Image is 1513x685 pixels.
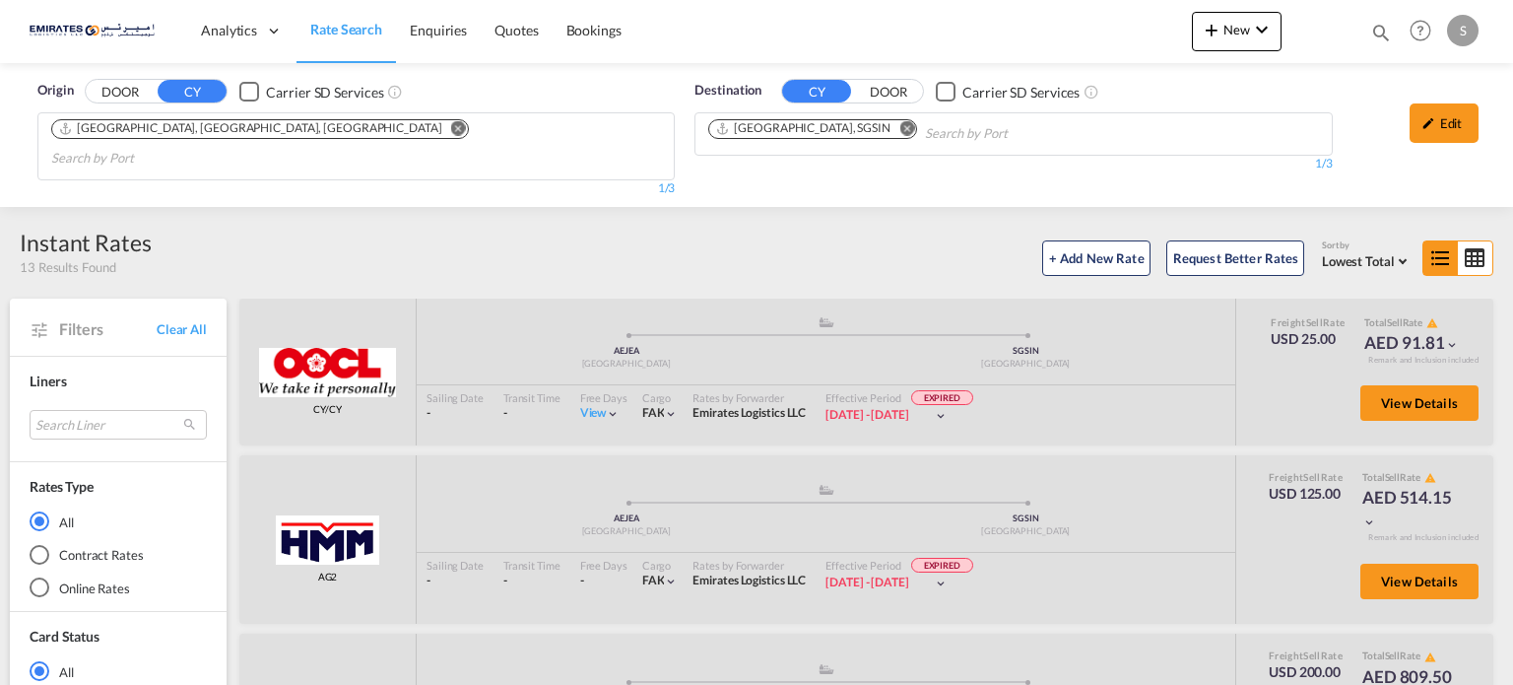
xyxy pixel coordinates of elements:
input: Search by Port [925,118,1112,150]
div: Transit Time [503,558,560,573]
div: Sailing Date [427,390,484,405]
span: Sell [1385,471,1401,483]
div: Cargo [642,558,679,573]
md-icon: icon-chevron-down [1250,18,1274,41]
div: 1/3 [37,180,675,197]
md-icon: assets/icons/custom/ship-fill.svg [815,664,838,674]
span: New [1200,22,1274,37]
div: - [580,573,584,589]
span: Lowest Total [1322,253,1395,269]
div: AEJEA [427,345,826,358]
span: Emirates Logistics LLC [692,573,806,587]
md-chips-wrap: Chips container. Use arrow keys to select chips. [48,113,664,174]
md-checkbox: Checkbox No Ink [239,81,383,102]
div: Rates Type [30,477,94,497]
div: [GEOGRAPHIC_DATA] [826,358,1226,371]
span: View Details [1381,395,1458,411]
md-icon: icon-chevron-down [664,407,678,421]
div: USD 125.00 [1269,484,1343,504]
md-icon: Unchecked: Search for CY (Container Yard) services for all selected carriers.Checked : Search for... [387,84,403,100]
button: CY [782,80,851,103]
div: Freight Rate [1271,315,1345,329]
span: Origin [37,81,73,101]
div: AED 91.81 [1364,331,1458,355]
div: Rates by Forwarder [692,390,806,405]
md-chips-wrap: Chips container. Use arrow keys to select chips. [705,113,1120,150]
span: [DATE] - [DATE] [825,575,909,589]
div: Total Rate [1362,649,1461,664]
md-select: Select: Lowest Total [1322,248,1413,271]
div: Cargo [642,390,679,405]
img: c67187802a5a11ec94275b5db69a26e6.png [30,9,163,53]
div: SGSIN [826,513,1226,525]
div: Total Rate [1362,470,1461,486]
button: icon-alert [1422,470,1436,485]
div: Sailing Date [427,558,484,573]
span: FAK [642,573,665,587]
button: Remove [438,120,468,140]
span: [DATE] - [DATE] [825,407,909,422]
img: OOCL [259,348,397,397]
div: 01 Aug 2024 - 31 Aug 2024 [825,575,909,591]
md-radio-button: Online Rates [30,579,207,598]
span: Help [1404,14,1437,47]
md-icon: icon-alert [1426,317,1438,329]
div: Carrier SD Services [266,83,383,103]
span: CY/CY [313,402,342,416]
md-icon: icon-alert [1424,651,1436,663]
md-icon: icon-table-large [1458,241,1492,275]
button: View Details [1360,564,1479,599]
input: Search by Port [51,143,238,174]
button: CY [158,80,227,103]
div: Instant Rates [20,227,152,258]
button: DOOR [86,81,155,103]
div: S [1447,15,1479,46]
span: EXPIRED [911,390,973,406]
span: Destination [694,81,761,101]
button: + Add New Rate [1042,240,1151,276]
span: Analytics [201,21,257,40]
span: Filters [59,318,157,340]
div: Port of Jebel Ali, Jebel Ali, AEJEA [58,120,442,137]
div: Rates by Forwarder [692,558,806,573]
button: Request Better Rates [1166,240,1304,276]
div: Effective Period [825,390,973,408]
div: icon-pencilEdit [1410,103,1479,143]
div: Remark and Inclusion included [1353,355,1493,366]
span: EXPIRED [911,558,973,574]
div: Help [1404,14,1447,49]
md-icon: icon-chevron-down [664,575,678,588]
span: FAK [642,405,665,420]
md-icon: Unchecked: Search for CY (Container Yard) services for all selected carriers.Checked : Search for... [1084,84,1099,100]
div: Freight Rate [1269,649,1343,662]
div: Card Status [30,627,99,647]
md-checkbox: Checkbox No Ink [936,81,1080,102]
md-radio-button: All [30,661,207,681]
img: HMM [276,515,379,565]
span: AG2 [318,570,338,583]
button: icon-plus 400-fgNewicon-chevron-down [1192,12,1282,51]
div: Carrier SD Services [962,83,1080,103]
div: - [427,573,484,589]
md-icon: icon-chevron-down [1445,338,1459,352]
div: - [427,405,484,422]
md-icon: icon-alert [1424,472,1436,484]
span: Clear All [157,320,207,338]
span: 13 Results Found [20,258,115,276]
div: Press delete to remove this chip. [715,120,894,137]
div: Singapore, SGSIN [715,120,890,137]
md-icon: icon-magnify [1370,22,1392,43]
div: Freight Rate [1269,470,1343,484]
span: Sell [1387,316,1403,328]
md-icon: icon-format-list-bulleted [1423,241,1458,275]
div: 1/3 [694,156,1332,172]
div: - [503,405,560,422]
span: Liners [30,373,66,389]
div: Total Rate [1364,315,1458,331]
button: icon-alert [1424,316,1438,331]
span: Enquiries [410,22,467,38]
md-icon: icon-pencil [1421,116,1435,130]
md-icon: assets/icons/custom/ship-fill.svg [815,317,838,327]
div: Remark and Inclusion included [1353,532,1493,543]
span: Rate Search [310,21,382,37]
